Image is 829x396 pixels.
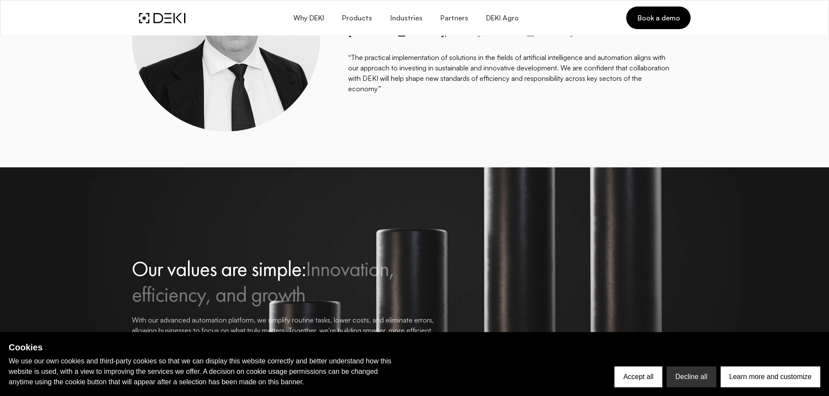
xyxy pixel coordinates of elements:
span: Products [342,14,372,22]
p: With our advanced automation platform, we simplify routine tasks, lower costs, and eliminate erro... [132,315,436,346]
h2: Cookies [9,341,400,354]
span: Innovation, efficiency, and growth [132,255,395,308]
img: DEKI Logo [139,13,185,23]
button: Why DEKI [284,8,332,28]
h3: Our values are simple: [132,256,436,308]
span: Partners [440,14,468,22]
button: Accept all [614,366,662,387]
a: Partners [431,8,477,28]
a: Book a demo [626,7,690,29]
button: Products [333,8,381,28]
span: Book a demo [637,13,680,23]
p: We use our own cookies and third-party cookies so that we can display this website correctly and ... [9,356,400,387]
span: Why DEKI [292,14,324,22]
span: Industries [389,14,422,22]
button: Decline all [667,366,716,387]
button: Industries [381,8,431,28]
p: “The practical implementation of solutions in the fields of artificial intelligence and automatio... [348,52,670,94]
span: DEKI Agro [486,14,519,22]
a: DEKI Agro [477,8,527,28]
button: Learn more and customize [721,366,820,387]
h4: [PERSON_NAME], [348,22,632,38]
